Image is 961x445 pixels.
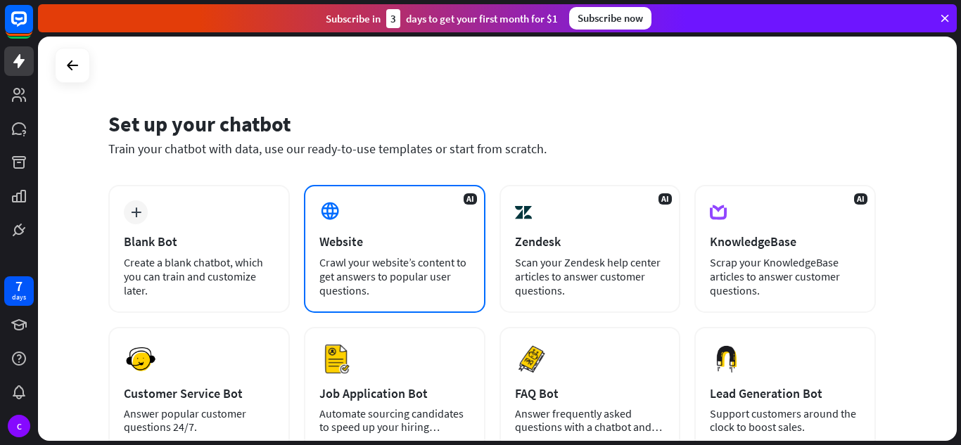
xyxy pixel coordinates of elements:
div: Answer frequently asked questions with a chatbot and save your time. [515,407,666,434]
div: Customer Service Bot [124,385,274,401]
div: 7 [15,280,23,292]
div: 3 [386,9,400,28]
div: C [8,415,30,437]
div: days [12,292,26,302]
span: AI [464,193,477,205]
span: AI [658,193,672,205]
div: Subscribe in days to get your first month for $1 [326,9,558,28]
div: Crawl your website’s content to get answers to popular user questions. [319,255,470,297]
button: Open LiveChat chat widget [11,6,53,48]
div: Support customers around the clock to boost sales. [710,407,860,434]
div: KnowledgeBase [710,233,860,250]
div: FAQ Bot [515,385,666,401]
a: 7 days [4,276,34,306]
div: Subscribe now [569,7,651,30]
div: Set up your chatbot [108,110,876,137]
div: Blank Bot [124,233,274,250]
div: Answer popular customer questions 24/7. [124,407,274,434]
div: Lead Generation Bot [710,385,860,401]
div: Website [319,233,470,250]
div: Scrap your KnowledgeBase articles to answer customer questions. [710,255,860,297]
div: Zendesk [515,233,666,250]
div: Train your chatbot with data, use our ready-to-use templates or start from scratch. [108,141,876,157]
div: Create a blank chatbot, which you can train and customize later. [124,255,274,297]
div: Job Application Bot [319,385,470,401]
span: AI [854,193,867,205]
div: Scan your Zendesk help center articles to answer customer questions. [515,255,666,297]
div: Automate sourcing candidates to speed up your hiring process. [319,407,470,434]
i: plus [131,207,141,217]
